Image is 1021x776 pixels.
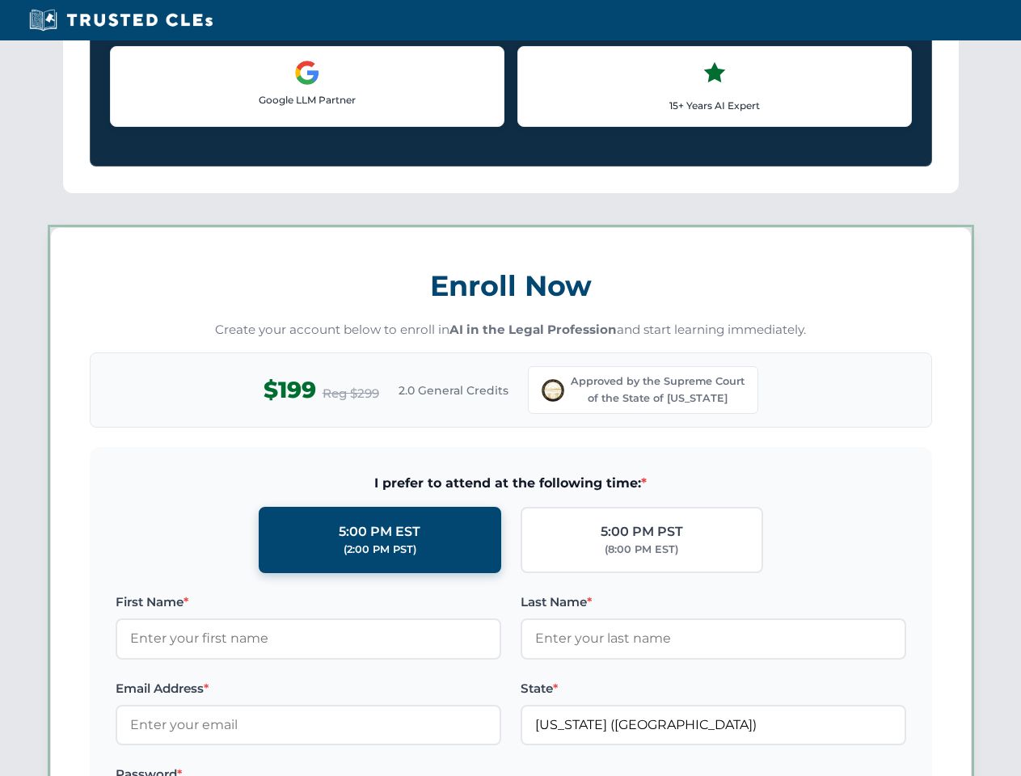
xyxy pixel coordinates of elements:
[116,679,501,698] label: Email Address
[521,679,906,698] label: State
[449,322,617,337] strong: AI in the Legal Profession
[264,372,316,408] span: $199
[344,542,416,558] div: (2:00 PM PST)
[90,260,932,311] h3: Enroll Now
[294,60,320,86] img: Google
[124,92,491,108] p: Google LLM Partner
[116,705,501,745] input: Enter your email
[571,373,745,407] span: Approved by the Supreme Court of the State of [US_STATE]
[116,593,501,612] label: First Name
[542,379,564,402] img: Supreme Court of Ohio
[323,384,379,403] span: Reg $299
[605,542,678,558] div: (8:00 PM EST)
[521,705,906,745] input: Ohio (OH)
[116,618,501,659] input: Enter your first name
[90,321,932,339] p: Create your account below to enroll in and start learning immediately.
[521,593,906,612] label: Last Name
[116,473,906,494] span: I prefer to attend at the following time:
[531,98,898,113] p: 15+ Years AI Expert
[521,618,906,659] input: Enter your last name
[339,521,420,542] div: 5:00 PM EST
[24,8,217,32] img: Trusted CLEs
[601,521,683,542] div: 5:00 PM PST
[399,382,508,399] span: 2.0 General Credits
